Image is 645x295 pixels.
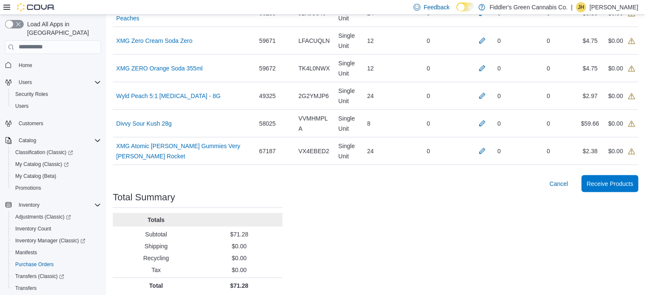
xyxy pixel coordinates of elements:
a: Transfers (Classic) [8,270,104,282]
span: Feedback [424,3,450,11]
p: Subtotal [116,230,196,239]
div: 0 [400,60,457,77]
button: Promotions [8,182,104,194]
a: Customers [15,118,47,129]
div: 0 [521,143,575,160]
button: Users [15,77,35,87]
span: 59671 [259,36,276,46]
div: 0 [400,87,457,104]
div: 0 [400,143,457,160]
span: LFACUQLN [299,36,330,46]
div: 12 [364,60,400,77]
button: Catalog [2,135,104,146]
span: Catalog [19,137,36,144]
span: Promotions [15,185,41,191]
span: Manifests [12,247,101,258]
p: | [571,2,572,12]
button: Inventory Count [8,223,104,235]
div: $2.97 [575,87,605,104]
p: Total [116,281,196,290]
a: Promotions [12,183,45,193]
span: Inventory [15,200,101,210]
div: $0.00 [608,118,635,129]
button: Catalog [15,135,39,146]
span: Transfers [15,285,36,292]
span: My Catalog (Beta) [15,173,56,180]
p: Tax [116,266,196,274]
a: Users [12,101,32,111]
span: JH [578,2,584,12]
div: 0 [400,115,457,132]
div: 0 [497,36,501,46]
span: VX4EBED2 [299,146,329,156]
div: Single Unit [335,82,364,110]
div: 0 [497,63,501,73]
span: Classification (Classic) [12,147,101,157]
span: 67187 [259,146,276,156]
a: XMG Zero Cream Soda Zero [116,36,193,46]
button: Inventory [2,199,104,211]
button: Cancel [546,175,572,192]
span: Cancel [550,180,568,188]
div: Single Unit [335,55,364,82]
a: Classification (Classic) [8,146,104,158]
div: $0.00 [608,63,635,73]
a: Home [15,60,36,70]
a: Purchase Orders [12,259,57,270]
div: 24 [364,143,400,160]
input: Dark Mode [456,3,474,11]
a: Adjustments (Classic) [8,211,104,223]
div: Single Unit [335,27,364,54]
span: Inventory Count [15,225,51,232]
button: Security Roles [8,88,104,100]
div: 0 [497,118,501,129]
p: $0.00 [199,254,279,262]
a: Transfers (Classic) [12,271,67,281]
span: Receive Products [586,180,633,188]
span: Security Roles [15,91,48,98]
span: 2G2YMJP6 [299,91,329,101]
p: Fiddler's Green Cannabis Co. [489,2,567,12]
div: $0.00 [608,36,635,46]
span: Transfers (Classic) [12,271,101,281]
button: Home [2,59,104,71]
div: 0 [521,60,575,77]
span: Customers [15,118,101,129]
span: Purchase Orders [15,261,54,268]
a: Inventory Manager (Classic) [12,236,89,246]
p: [PERSON_NAME] [589,2,638,12]
a: My Catalog (Classic) [8,158,104,170]
a: Manifests [12,247,40,258]
span: My Catalog (Classic) [12,159,101,169]
a: Transfers [12,283,40,293]
span: Inventory Manager (Classic) [12,236,101,246]
span: TK4L0NWX [299,63,330,73]
span: Adjustments (Classic) [12,212,101,222]
button: Inventory [15,200,43,210]
div: $0.00 [608,146,635,156]
div: 24 [364,87,400,104]
div: 0 [497,146,501,156]
div: Joel Herrington [576,2,586,12]
div: $59.66 [575,115,605,132]
span: Users [12,101,101,111]
img: Cova [17,3,55,11]
div: $4.75 [575,60,605,77]
p: $71.28 [199,281,279,290]
p: Shipping [116,242,196,250]
span: 59672 [259,63,276,73]
span: Inventory [19,202,39,208]
span: Customers [19,120,43,127]
div: 0 [497,91,501,101]
button: Purchase Orders [8,258,104,270]
p: $0.00 [199,266,279,274]
button: Receive Products [581,175,638,192]
div: 0 [521,32,575,49]
a: XMG ZERO Orange Soda 355ml [116,63,203,73]
h3: Total Summary [113,192,175,202]
button: Manifests [8,247,104,258]
div: 0 [400,32,457,49]
button: Users [8,100,104,112]
a: My Catalog (Classic) [12,159,72,169]
div: 0 [521,115,575,132]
